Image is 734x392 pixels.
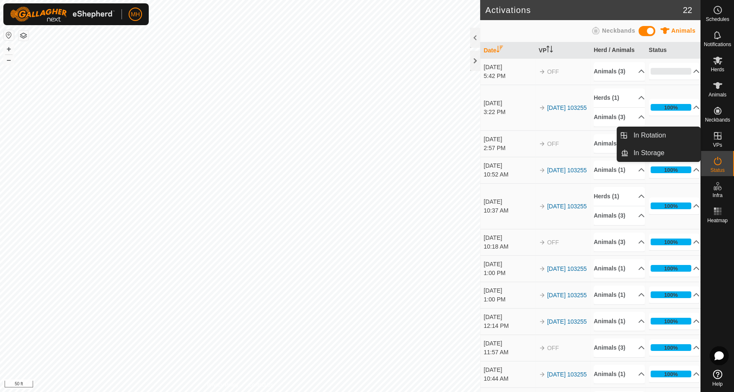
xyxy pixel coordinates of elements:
[539,203,545,210] img: arrow
[594,286,645,304] p-accordion-header: Animals (1)
[664,104,678,112] div: 100%
[649,99,700,116] p-accordion-header: 100%
[483,234,535,242] div: [DATE]
[539,239,545,246] img: arrow
[539,104,545,111] img: arrow
[683,4,692,16] span: 22
[651,202,692,209] div: 100%
[483,269,535,278] div: 1:00 PM
[628,145,700,161] a: In Storage
[547,318,587,325] a: [DATE] 103255
[649,339,700,356] p-accordion-header: 100%
[649,366,700,382] p-accordion-header: 100%
[539,371,545,378] img: arrow
[651,371,692,377] div: 100%
[483,366,535,374] div: [DATE]
[594,365,645,384] p-accordion-header: Animals (1)
[483,286,535,295] div: [DATE]
[713,143,722,148] span: VPs
[594,338,645,357] p-accordion-header: Animals (3)
[483,63,535,72] div: [DATE]
[539,292,545,299] img: arrow
[651,239,692,245] div: 100%
[483,313,535,322] div: [DATE]
[701,366,734,390] a: Help
[646,42,700,59] th: Status
[546,47,553,54] p-sorticon: Activate to sort
[483,348,535,357] div: 11:57 AM
[539,318,545,325] img: arrow
[649,260,700,277] p-accordion-header: 100%
[706,17,729,22] span: Schedules
[547,371,587,378] a: [DATE] 103255
[483,135,535,144] div: [DATE]
[633,130,666,140] span: In Rotation
[704,42,731,47] span: Notifications
[651,318,692,325] div: 100%
[617,127,700,144] li: In Rotation
[712,382,723,387] span: Help
[649,197,700,214] p-accordion-header: 100%
[547,265,587,272] a: [DATE] 103255
[664,370,678,378] div: 100%
[708,92,726,97] span: Animals
[131,10,140,19] span: MH
[594,88,645,107] p-accordion-header: Herds (1)
[602,27,635,34] span: Neckbands
[664,166,678,174] div: 100%
[707,218,728,223] span: Heatmap
[590,42,645,59] th: Herd / Animals
[483,295,535,304] div: 1:00 PM
[539,265,545,272] img: arrow
[547,203,587,210] a: [DATE] 103255
[594,62,645,81] p-accordion-header: Animals (3)
[651,104,692,111] div: 100%
[594,108,645,127] p-accordion-header: Animals (3)
[617,145,700,161] li: In Storage
[651,291,692,298] div: 100%
[664,202,678,210] div: 100%
[207,381,238,389] a: Privacy Policy
[705,117,730,122] span: Neckbands
[10,7,115,22] img: Gallagher Logo
[485,5,682,15] h2: Activations
[483,144,535,153] div: 2:57 PM
[547,140,559,147] span: OFF
[547,239,559,246] span: OFF
[711,67,724,72] span: Herds
[651,166,692,173] div: 100%
[539,140,545,147] img: arrow
[4,30,14,40] button: Reset Map
[664,265,678,273] div: 100%
[483,206,535,215] div: 10:37 AM
[483,108,535,117] div: 3:22 PM
[547,292,587,299] a: [DATE] 103255
[483,374,535,383] div: 10:44 AM
[483,161,535,170] div: [DATE]
[710,168,724,173] span: Status
[535,42,590,59] th: VP
[664,291,678,299] div: 100%
[547,68,559,75] span: OFF
[649,313,700,330] p-accordion-header: 100%
[539,167,545,174] img: arrow
[594,233,645,252] p-accordion-header: Animals (3)
[664,317,678,325] div: 100%
[483,322,535,330] div: 12:14 PM
[594,206,645,225] p-accordion-header: Animals (3)
[483,99,535,108] div: [DATE]
[594,161,645,179] p-accordion-header: Animals (1)
[649,234,700,250] p-accordion-header: 100%
[483,197,535,206] div: [DATE]
[628,127,700,144] a: In Rotation
[664,344,678,352] div: 100%
[539,68,545,75] img: arrow
[664,238,678,246] div: 100%
[649,63,700,80] p-accordion-header: 0%
[594,312,645,331] p-accordion-header: Animals (1)
[651,68,692,75] div: 0%
[547,345,559,351] span: OFF
[18,31,28,41] button: Map Layers
[649,161,700,178] p-accordion-header: 100%
[712,193,722,198] span: Infra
